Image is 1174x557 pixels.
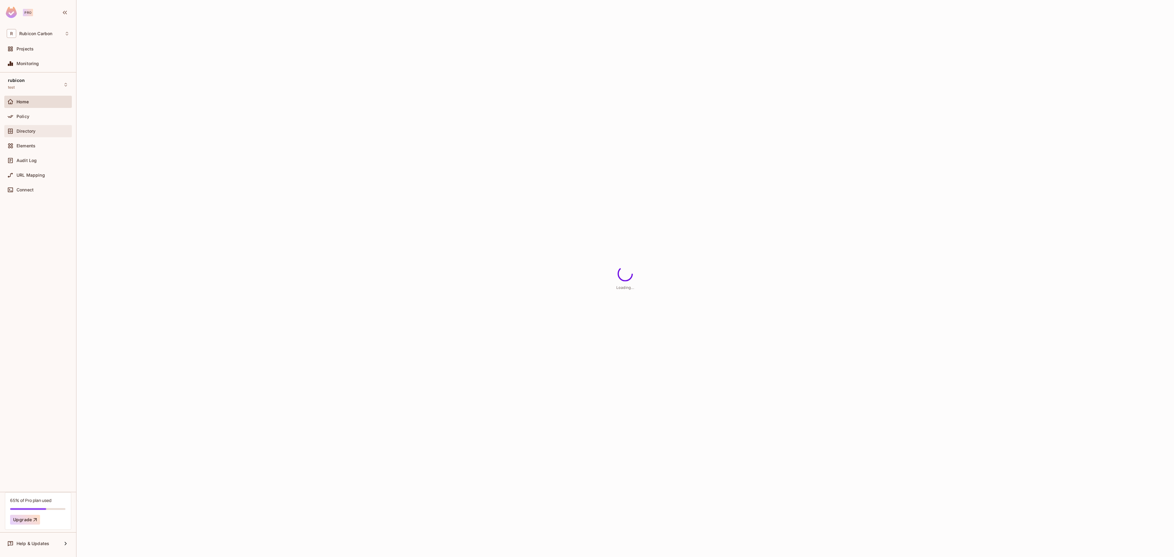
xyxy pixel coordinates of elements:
[17,143,35,148] span: Elements
[8,78,25,83] span: rubicon
[8,85,15,90] span: test
[17,158,37,163] span: Audit Log
[7,29,16,38] span: R
[10,497,51,503] div: 65% of Pro plan used
[23,9,33,16] div: Pro
[6,7,17,18] img: SReyMgAAAABJRU5ErkJggg==
[616,285,634,290] span: Loading...
[17,46,34,51] span: Projects
[17,99,29,104] span: Home
[17,114,29,119] span: Policy
[17,61,39,66] span: Monitoring
[17,541,49,546] span: Help & Updates
[17,173,45,178] span: URL Mapping
[17,187,34,192] span: Connect
[19,31,52,36] span: Workspace: Rubicon Carbon
[17,129,35,134] span: Directory
[10,515,40,525] button: Upgrade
